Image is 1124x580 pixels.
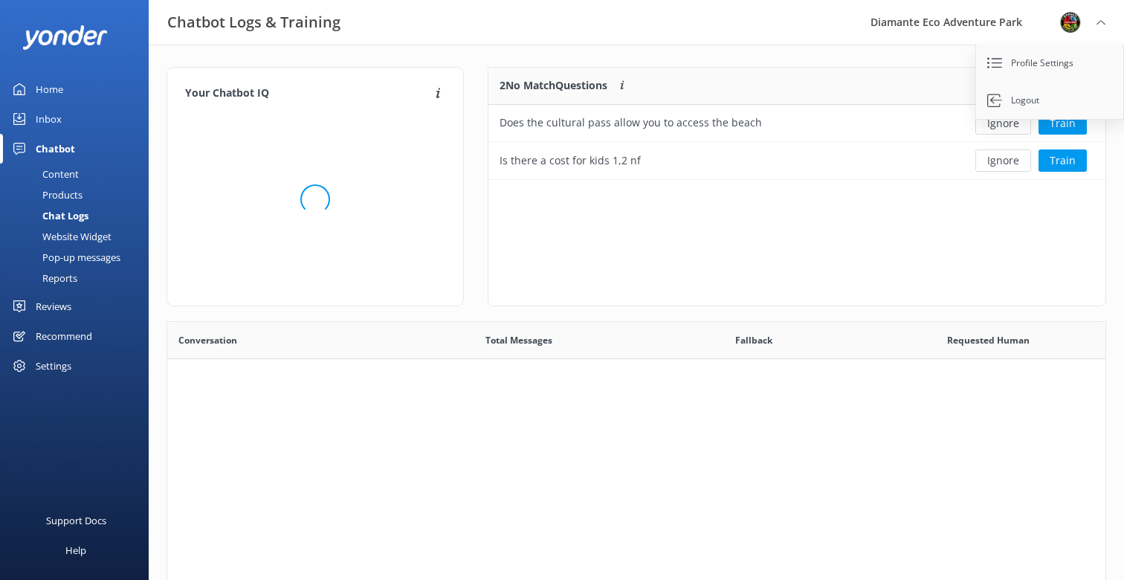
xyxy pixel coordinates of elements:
[975,112,1031,135] button: Ignore
[185,86,431,102] h4: Your Chatbot IQ
[9,226,112,247] div: Website Widget
[9,205,149,226] a: Chat Logs
[167,10,340,34] h3: Chatbot Logs & Training
[9,205,88,226] div: Chat Logs
[36,104,62,134] div: Inbox
[36,291,71,321] div: Reviews
[9,164,79,184] div: Content
[9,226,149,247] a: Website Widget
[735,333,772,347] span: Fallback
[500,77,607,94] p: 2 No Match Questions
[1059,11,1082,33] img: 831-1756915225.png
[65,535,86,565] div: Help
[488,105,1105,142] div: row
[485,333,552,347] span: Total Messages
[9,247,120,268] div: Pop-up messages
[9,268,149,289] a: Reports
[178,333,237,347] span: Conversation
[9,268,77,289] div: Reports
[46,506,106,535] div: Support Docs
[9,164,149,184] a: Content
[36,74,63,104] div: Home
[1039,149,1087,172] button: Train
[488,105,1105,179] div: grid
[500,115,762,131] div: Does the cultural pass allow you to access the beach
[947,333,1030,347] span: Requested Human
[36,134,75,164] div: Chatbot
[1039,112,1087,135] button: Train
[500,152,641,169] div: Is there a cost for kids 1,2 nf
[22,25,108,50] img: yonder-white-logo.png
[36,321,92,351] div: Recommend
[9,184,83,205] div: Products
[9,247,149,268] a: Pop-up messages
[9,184,149,205] a: Products
[488,142,1105,179] div: row
[975,149,1031,172] button: Ignore
[36,351,71,381] div: Settings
